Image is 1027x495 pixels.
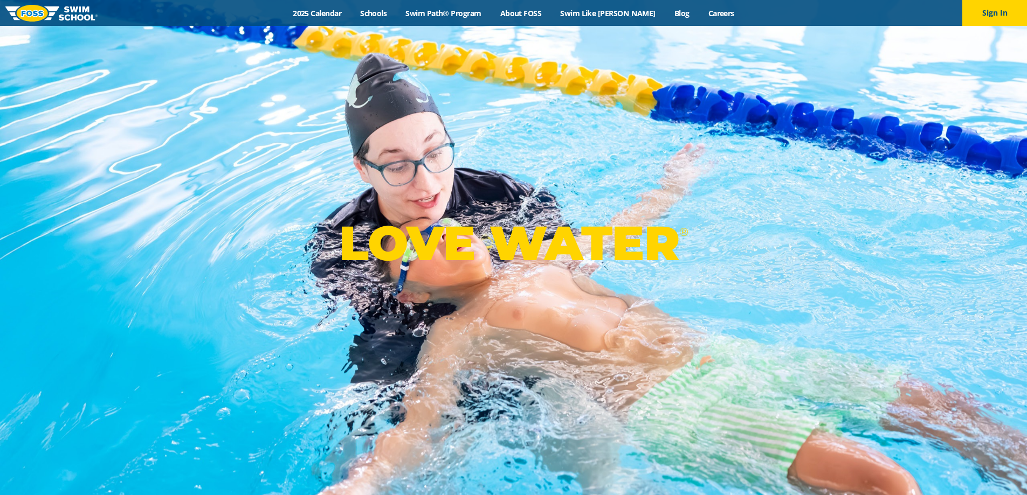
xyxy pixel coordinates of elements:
[491,8,551,18] a: About FOSS
[339,214,688,272] p: LOVE WATER
[665,8,699,18] a: Blog
[5,5,98,22] img: FOSS Swim School Logo
[679,225,688,239] sup: ®
[551,8,665,18] a: Swim Like [PERSON_NAME]
[699,8,743,18] a: Careers
[284,8,351,18] a: 2025 Calendar
[396,8,491,18] a: Swim Path® Program
[351,8,396,18] a: Schools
